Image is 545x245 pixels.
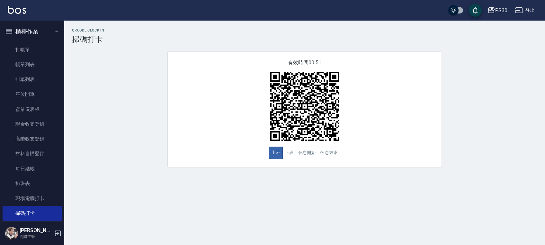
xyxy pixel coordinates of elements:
[282,147,296,159] button: 下班
[318,147,340,159] button: 休息結束
[3,42,62,57] a: 打帳單
[3,72,62,87] a: 掛單列表
[72,28,537,32] h2: QRcode Clock In
[469,4,482,17] button: save
[269,147,283,159] button: 上班
[3,206,62,221] a: 掃碼打卡
[20,234,52,240] p: 高階主管
[3,146,62,161] a: 材料自購登錄
[3,57,62,72] a: 帳單列表
[3,117,62,132] a: 現金收支登錄
[168,52,442,167] div: 有效時間 00:51
[8,6,26,14] img: Logo
[20,227,52,234] h5: [PERSON_NAME]
[3,191,62,206] a: 現場電腦打卡
[3,87,62,102] a: 座位開單
[3,176,62,191] a: 排班表
[495,6,507,14] div: PS30
[72,35,537,44] h3: 掃碼打卡
[296,147,318,159] button: 休息開始
[513,5,537,16] button: 登出
[5,227,18,240] img: Person
[3,23,62,40] button: 櫃檯作業
[3,132,62,146] a: 高階收支登錄
[3,102,62,117] a: 營業儀表板
[3,161,62,176] a: 每日結帳
[485,4,510,17] button: PS30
